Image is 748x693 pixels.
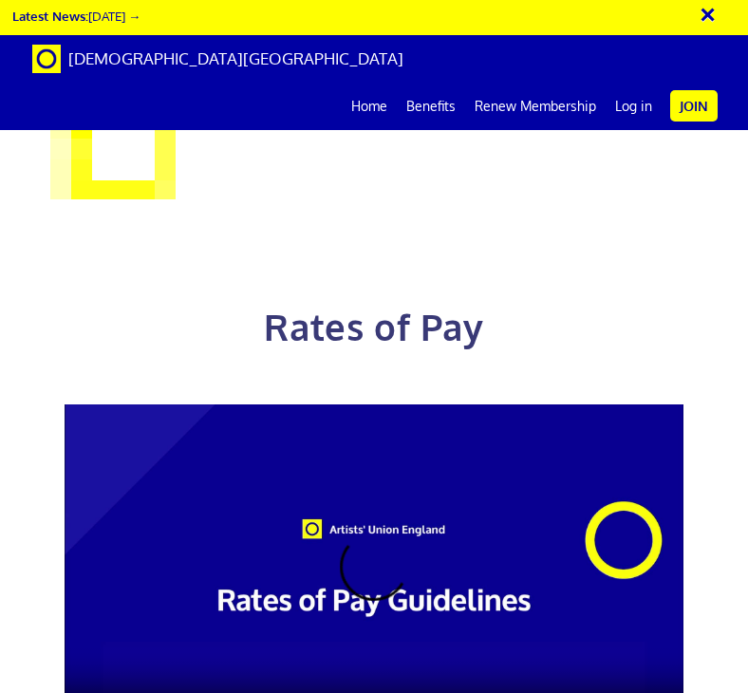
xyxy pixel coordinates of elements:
[68,48,403,68] span: [DEMOGRAPHIC_DATA][GEOGRAPHIC_DATA]
[606,83,662,130] a: Log in
[465,83,606,130] a: Renew Membership
[670,90,718,122] a: Join
[12,8,140,24] a: Latest News:[DATE] →
[12,8,88,24] strong: Latest News:
[264,304,483,349] span: Rates of Pay
[342,83,397,130] a: Home
[397,83,465,130] a: Benefits
[18,35,418,83] a: Brand [DEMOGRAPHIC_DATA][GEOGRAPHIC_DATA]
